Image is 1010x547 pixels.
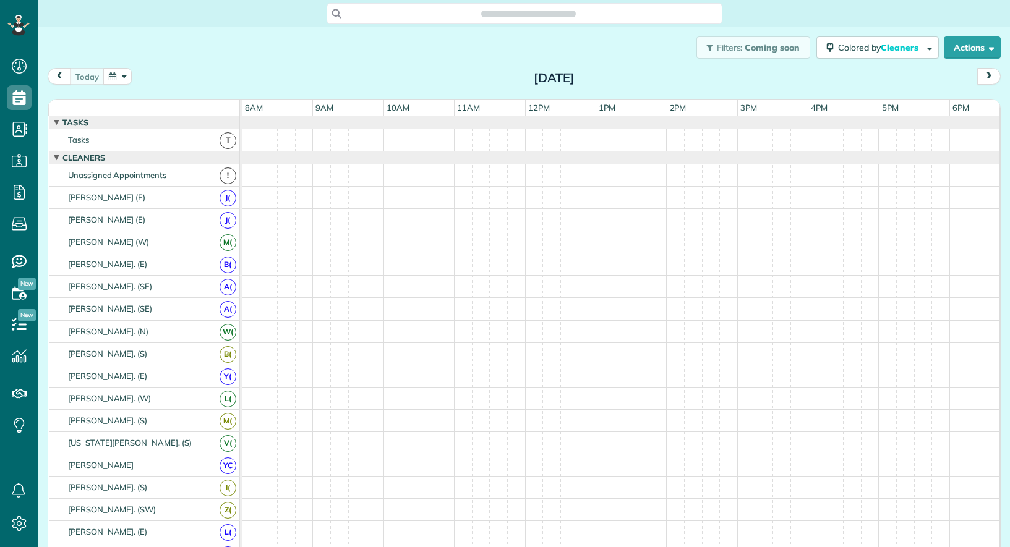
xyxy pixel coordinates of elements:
span: M( [220,234,236,251]
span: A( [220,301,236,318]
span: I( [220,480,236,496]
button: Actions [944,36,1001,59]
span: 10am [384,103,412,112]
span: 6pm [950,103,972,112]
button: prev [48,68,71,85]
span: Cleaners [60,153,108,163]
span: M( [220,413,236,430]
span: 11am [455,103,482,112]
span: Search ZenMaid… [494,7,563,20]
span: W( [220,324,236,341]
span: [PERSON_NAME] (E) [66,192,148,202]
span: [PERSON_NAME] (E) [66,214,148,224]
span: 12pm [526,103,552,112]
span: Tasks [66,135,92,145]
span: Z( [220,502,236,519]
span: [PERSON_NAME]. (S) [66,349,150,358]
button: today [70,68,105,85]
span: [PERSON_NAME]. (E) [66,527,150,536]
span: T [220,132,236,149]
span: [PERSON_NAME]. (SW) [66,504,158,514]
span: A( [220,279,236,295]
span: Unassigned Appointments [66,170,169,180]
span: [PERSON_NAME] (W) [66,237,152,247]
span: J( [220,190,236,206]
span: [PERSON_NAME]. (E) [66,371,150,381]
span: Coming soon [745,42,800,53]
span: [US_STATE][PERSON_NAME]. (S) [66,438,194,447]
span: New [18,309,36,321]
span: [PERSON_NAME]. (SE) [66,303,155,313]
span: B( [220,346,236,363]
span: Colored by [838,42,923,53]
span: 4pm [808,103,830,112]
span: 9am [313,103,336,112]
span: ! [220,167,236,184]
span: V( [220,435,236,452]
span: B( [220,257,236,273]
span: Tasks [60,117,91,127]
span: 3pm [738,103,760,112]
span: [PERSON_NAME]. (N) [66,326,151,336]
span: L( [220,524,236,541]
h2: [DATE] [477,71,631,85]
span: [PERSON_NAME]. (S) [66,415,150,425]
span: 8am [242,103,265,112]
button: Colored byCleaners [816,36,939,59]
button: next [977,68,1001,85]
span: Y( [220,368,236,385]
span: 1pm [596,103,618,112]
span: J( [220,212,236,229]
span: Filters: [717,42,743,53]
span: New [18,278,36,290]
span: Cleaners [881,42,920,53]
span: [PERSON_NAME]. (SE) [66,281,155,291]
span: L( [220,391,236,407]
span: [PERSON_NAME] [66,460,137,470]
span: [PERSON_NAME]. (W) [66,393,153,403]
span: 2pm [667,103,689,112]
span: YC [220,457,236,474]
span: [PERSON_NAME]. (E) [66,259,150,269]
span: [PERSON_NAME]. (S) [66,482,150,492]
span: 5pm [879,103,901,112]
